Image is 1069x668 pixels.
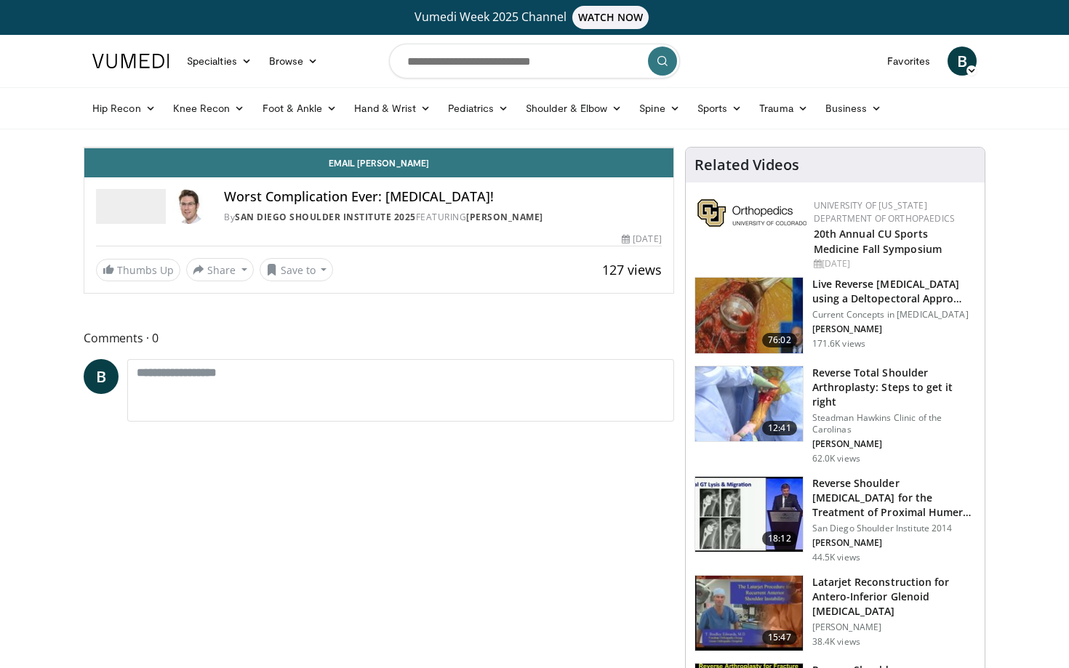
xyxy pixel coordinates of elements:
[697,199,806,227] img: 355603a8-37da-49b6-856f-e00d7e9307d3.png.150x105_q85_autocrop_double_scale_upscale_version-0.2.png
[812,552,860,563] p: 44.5K views
[602,261,662,278] span: 127 views
[812,277,976,306] h3: Live Reverse [MEDICAL_DATA] using a Deltopectoral Appro…
[695,278,803,353] img: 684033_3.png.150x105_q85_crop-smart_upscale.jpg
[622,233,661,246] div: [DATE]
[812,309,976,321] p: Current Concepts in [MEDICAL_DATA]
[762,630,797,645] span: 15:47
[466,211,543,223] a: [PERSON_NAME]
[762,333,797,347] span: 76:02
[439,94,517,123] a: Pediatrics
[254,94,346,123] a: Foot & Ankle
[694,277,976,354] a: 76:02 Live Reverse [MEDICAL_DATA] using a Deltopectoral Appro… Current Concepts in [MEDICAL_DATA]...
[817,94,891,123] a: Business
[345,94,439,123] a: Hand & Wrist
[178,47,260,76] a: Specialties
[172,189,207,224] img: Avatar
[812,366,976,409] h3: Reverse Total Shoulder Arthroplasty: Steps to get it right
[84,329,674,347] span: Comments 0
[812,575,976,619] h3: Latarjet Reconstruction for Antero-Inferior Glenoid [MEDICAL_DATA]
[224,189,662,205] h4: Worst Complication Ever: [MEDICAL_DATA]!
[812,476,976,520] h3: Reverse Shoulder [MEDICAL_DATA] for the Treatment of Proximal Humeral …
[164,94,254,123] a: Knee Recon
[517,94,630,123] a: Shoulder & Elbow
[812,453,860,464] p: 62.0K views
[186,258,254,281] button: Share
[92,54,169,68] img: VuMedi Logo
[812,537,976,549] p: [PERSON_NAME]
[96,259,180,281] a: Thumbs Up
[948,47,977,76] a: B
[878,47,939,76] a: Favorites
[630,94,688,123] a: Spine
[260,47,327,76] a: Browse
[814,257,973,270] div: [DATE]
[84,94,164,123] a: Hip Recon
[814,199,955,225] a: University of [US_STATE] Department of Orthopaedics
[694,575,976,652] a: 15:47 Latarjet Reconstruction for Antero-Inferior Glenoid [MEDICAL_DATA] [PERSON_NAME] 38.4K views
[812,412,976,435] p: Steadman Hawkins Clinic of the Carolinas
[695,477,803,552] img: Q2xRg7exoPLTwO8X4xMDoxOjA4MTsiGN.150x105_q85_crop-smart_upscale.jpg
[694,366,976,464] a: 12:41 Reverse Total Shoulder Arthroplasty: Steps to get it right Steadman Hawkins Clinic of the C...
[750,94,817,123] a: Trauma
[812,323,976,335] p: [PERSON_NAME]
[95,6,974,29] a: Vumedi Week 2025 ChannelWATCH NOW
[812,523,976,534] p: San Diego Shoulder Institute 2014
[572,6,649,29] span: WATCH NOW
[812,338,865,350] p: 171.6K views
[235,211,416,223] a: San Diego Shoulder Institute 2025
[812,621,976,633] p: [PERSON_NAME]
[694,476,976,563] a: 18:12 Reverse Shoulder [MEDICAL_DATA] for the Treatment of Proximal Humeral … San Diego Shoulder ...
[812,438,976,450] p: [PERSON_NAME]
[84,359,119,394] a: B
[689,94,751,123] a: Sports
[695,366,803,442] img: 326034_0000_1.png.150x105_q85_crop-smart_upscale.jpg
[695,576,803,651] img: 38708_0000_3.png.150x105_q85_crop-smart_upscale.jpg
[84,148,673,177] a: Email [PERSON_NAME]
[260,258,334,281] button: Save to
[762,531,797,546] span: 18:12
[96,189,166,224] img: San Diego Shoulder Institute 2025
[762,421,797,435] span: 12:41
[812,636,860,648] p: 38.4K views
[694,156,799,174] h4: Related Videos
[814,227,942,256] a: 20th Annual CU Sports Medicine Fall Symposium
[389,44,680,79] input: Search topics, interventions
[224,211,662,224] div: By FEATURING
